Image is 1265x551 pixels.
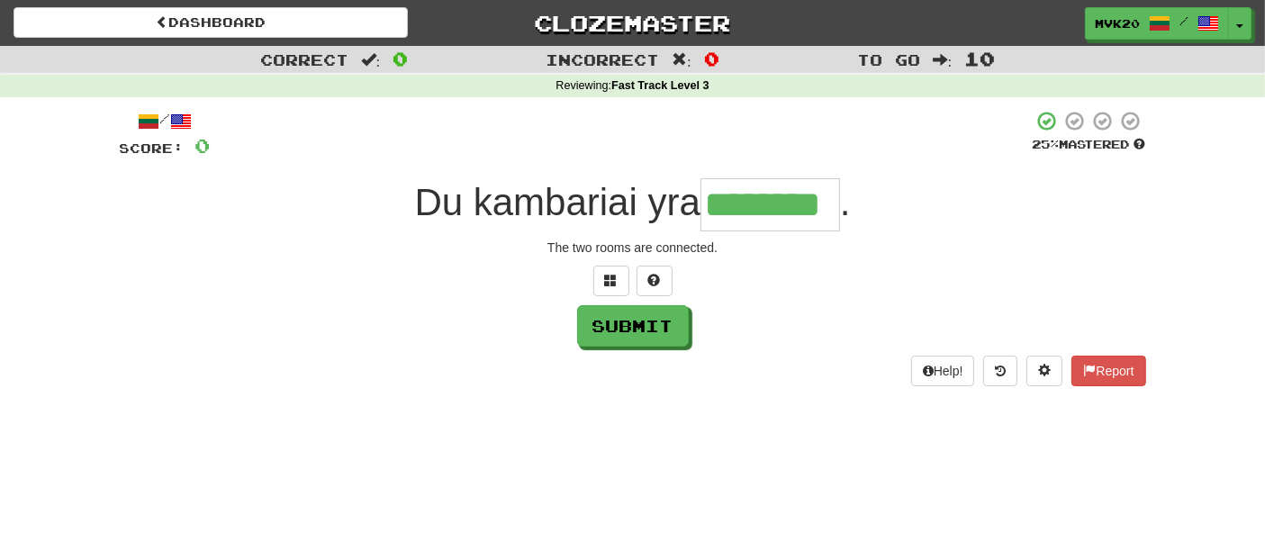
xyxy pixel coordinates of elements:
span: Score: [120,140,185,156]
span: 0 [704,48,719,69]
div: Mastered [1033,137,1146,153]
span: Du kambariai yra [414,181,700,223]
div: The two rooms are connected. [120,239,1146,257]
div: / [120,110,211,132]
button: Switch sentence to multiple choice alt+p [593,266,629,296]
span: : [933,52,953,68]
button: Submit [577,305,689,347]
span: mvk20 [1095,15,1140,32]
button: Round history (alt+y) [983,356,1017,386]
span: : [361,52,381,68]
span: 25 % [1033,137,1060,151]
span: Correct [260,50,348,68]
span: / [1179,14,1188,27]
span: . [840,181,851,223]
button: Help! [911,356,975,386]
button: Single letter hint - you only get 1 per sentence and score half the points! alt+h [637,266,673,296]
button: Report [1071,356,1145,386]
a: Clozemaster [435,7,829,39]
span: 0 [393,48,408,69]
span: To go [857,50,920,68]
a: Dashboard [14,7,408,38]
a: mvk20 / [1085,7,1229,40]
span: Incorrect [546,50,659,68]
span: 10 [964,48,995,69]
span: 0 [195,134,211,157]
span: : [672,52,691,68]
strong: Fast Track Level 3 [611,79,709,92]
